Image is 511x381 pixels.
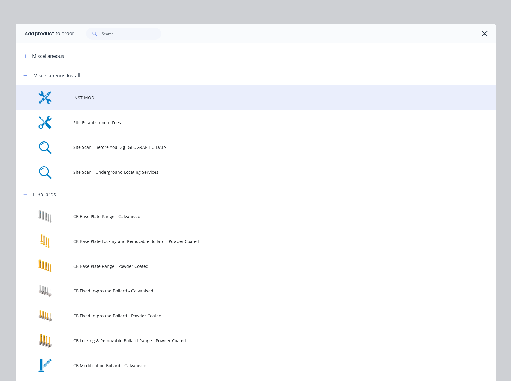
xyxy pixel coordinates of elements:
span: Site Scan - Before You Dig [GEOGRAPHIC_DATA] [73,144,411,150]
span: CB Base Plate Locking and Removable Bollard - Powder Coated [73,238,411,244]
input: Search... [102,28,161,40]
span: CB Locking & Removable Bollard Range - Powder Coated [73,337,411,344]
div: Add product to order [16,24,74,43]
div: Miscellaneous [32,52,64,60]
span: Site Scan - Underground Locating Services [73,169,411,175]
span: CB Base Plate Range - Galvanised [73,213,411,220]
span: INST-MOD [73,94,411,101]
span: CB Modification Bollard - Galvanised [73,362,411,369]
div: 1. Bollards [32,191,56,198]
div: .Miscellaneous Install [32,72,80,79]
span: Site Establishment Fees [73,119,411,126]
span: CB Fixed In-ground Bollard - Galvanised [73,288,411,294]
span: CB Base Plate Range - Powder Coated [73,263,411,269]
span: CB Fixed In-ground Bollard - Powder Coated [73,313,411,319]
